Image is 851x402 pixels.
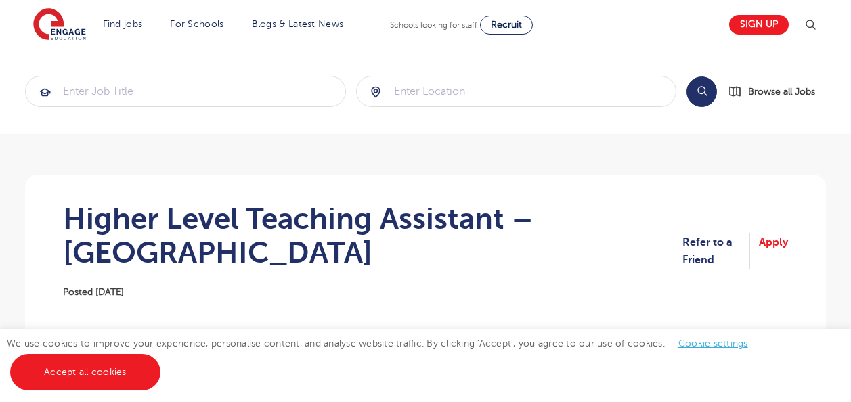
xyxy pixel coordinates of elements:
a: Find jobs [103,19,143,29]
a: Refer to a Friend [682,233,750,269]
input: Submit [357,76,676,106]
input: Submit [26,76,345,106]
img: Engage Education [33,8,86,42]
span: Browse all Jobs [748,84,815,99]
a: Sign up [729,15,789,35]
div: Submit [356,76,677,107]
a: Cookie settings [678,338,748,349]
a: Browse all Jobs [728,84,826,99]
span: We use cookies to improve your experience, personalise content, and analyse website traffic. By c... [7,338,762,377]
a: Recruit [480,16,533,35]
button: Search [686,76,717,107]
div: Submit [25,76,346,107]
a: Blogs & Latest News [252,19,344,29]
a: For Schools [170,19,223,29]
span: Recruit [491,20,522,30]
span: Posted [DATE] [63,287,124,297]
a: Accept all cookies [10,354,160,390]
span: Schools looking for staff [390,20,477,30]
a: Apply [759,233,788,269]
h1: Higher Level Teaching Assistant – [GEOGRAPHIC_DATA] [63,202,682,269]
